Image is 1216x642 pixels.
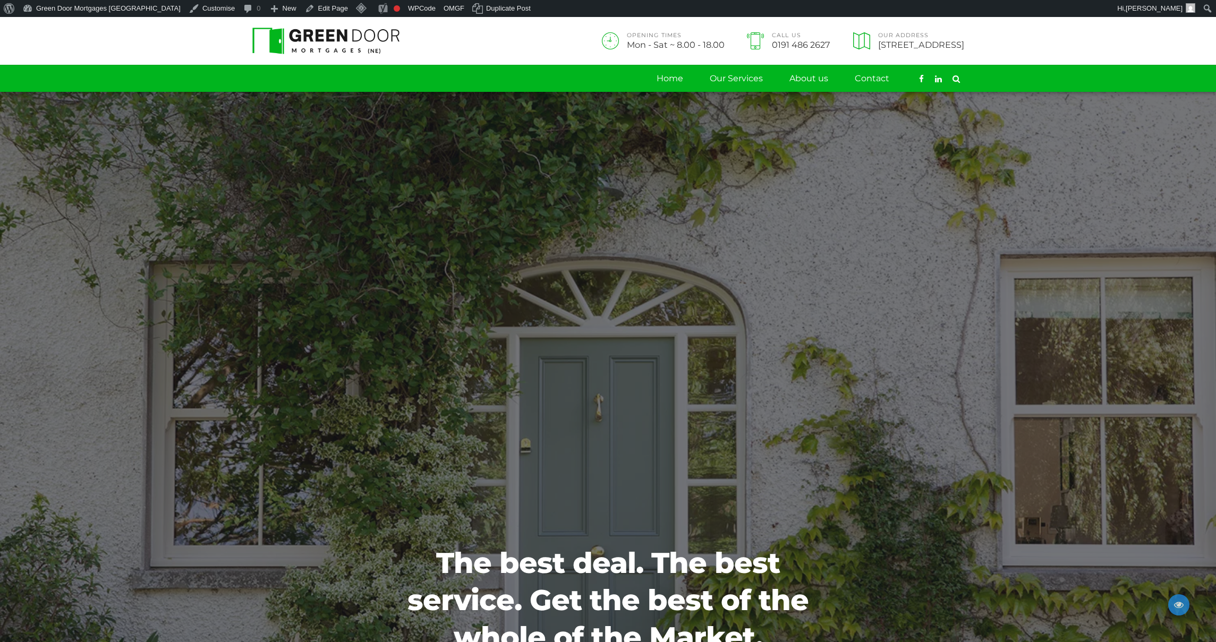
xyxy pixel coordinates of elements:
a: Our Address[STREET_ADDRESS] [849,32,964,49]
span: [STREET_ADDRESS] [878,40,964,49]
span: 0191 486 2627 [772,40,830,49]
span: OPENING TIMES [627,33,725,39]
span: Our Address [878,33,964,39]
span: Mon - Sat ~ 8.00 - 18.00 [627,40,725,49]
a: Home [657,65,683,92]
a: Call Us0191 486 2627 [744,32,830,49]
a: Our Services [710,65,763,92]
span: [PERSON_NAME] [1126,4,1183,12]
span: Call Us [772,33,830,39]
a: About us [789,65,828,92]
span: Edit/Preview [1168,594,1189,615]
a: Contact [855,65,889,92]
div: Focus keyphrase not set [394,5,400,12]
img: Green Door Mortgages North East [252,28,400,54]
